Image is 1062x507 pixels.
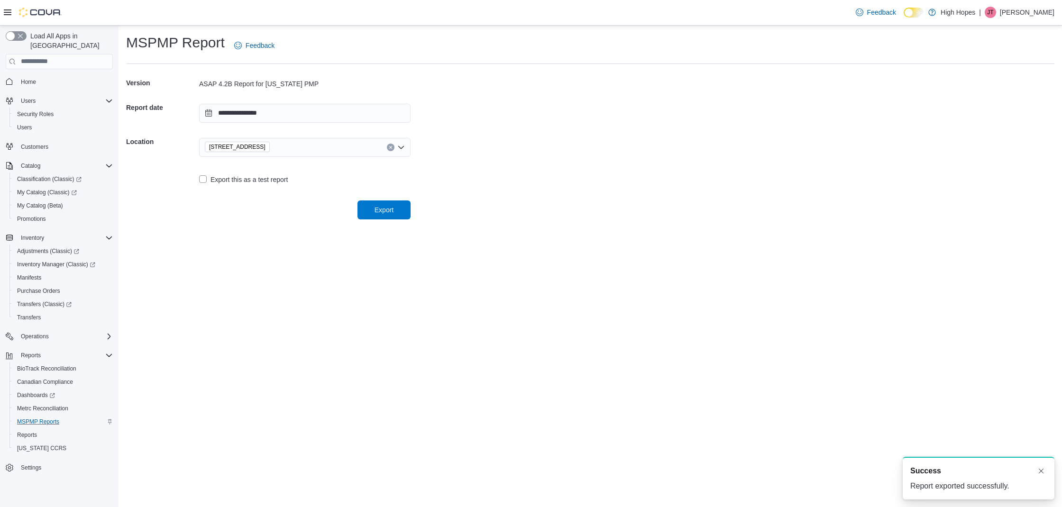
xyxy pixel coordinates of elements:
[357,200,411,219] button: Export
[17,378,73,386] span: Canadian Compliance
[17,300,72,308] span: Transfers (Classic)
[13,443,70,454] a: [US_STATE] CCRS
[2,75,117,89] button: Home
[13,259,113,270] span: Inventory Manager (Classic)
[17,350,45,361] button: Reports
[17,110,54,118] span: Security Roles
[9,121,117,134] button: Users
[13,245,113,257] span: Adjustments (Classic)
[910,480,1047,492] div: Report exported successfully.
[27,31,113,50] span: Load All Apps in [GEOGRAPHIC_DATA]
[13,245,83,257] a: Adjustments (Classic)
[13,285,64,297] a: Purchase Orders
[9,244,117,258] a: Adjustments (Classic)
[17,314,41,321] span: Transfers
[17,247,79,255] span: Adjustments (Classic)
[13,312,45,323] a: Transfers
[17,189,77,196] span: My Catalog (Classic)
[199,79,411,89] div: ASAP 4.2B Report for [US_STATE] PMP
[17,160,113,172] span: Catalog
[19,8,62,17] img: Cova
[126,33,225,52] h1: MSPMP Report
[1035,465,1047,477] button: Dismiss toast
[13,173,113,185] span: Classification (Classic)
[904,8,924,18] input: Dark Mode
[17,391,55,399] span: Dashboards
[21,78,36,86] span: Home
[9,402,117,415] button: Metrc Reconciliation
[13,299,113,310] span: Transfers (Classic)
[941,7,975,18] p: High Hopes
[17,202,63,209] span: My Catalog (Beta)
[2,159,117,172] button: Catalog
[2,94,117,108] button: Users
[9,186,117,199] a: My Catalog (Classic)
[230,36,278,55] a: Feedback
[13,272,45,283] a: Manifests
[387,144,394,151] button: Clear input
[9,172,117,186] a: Classification (Classic)
[21,234,44,242] span: Inventory
[852,3,900,22] a: Feedback
[910,465,1047,477] div: Notification
[2,349,117,362] button: Reports
[13,187,113,198] span: My Catalog (Classic)
[13,429,113,441] span: Reports
[13,363,80,374] a: BioTrack Reconciliation
[17,365,76,372] span: BioTrack Reconciliation
[21,464,41,471] span: Settings
[13,299,75,310] a: Transfers (Classic)
[13,429,41,441] a: Reports
[9,284,117,298] button: Purchase Orders
[17,141,113,153] span: Customers
[274,142,275,153] input: Accessible screen reader label
[1000,7,1054,18] p: [PERSON_NAME]
[17,444,66,452] span: [US_STATE] CCRS
[17,405,68,412] span: Metrc Reconciliation
[126,98,197,117] h5: Report date
[13,272,113,283] span: Manifests
[910,465,941,477] span: Success
[867,8,896,17] span: Feedback
[9,298,117,311] a: Transfers (Classic)
[13,389,113,401] span: Dashboards
[21,143,48,151] span: Customers
[13,403,113,414] span: Metrc Reconciliation
[13,213,50,225] a: Promotions
[13,122,36,133] a: Users
[17,76,40,88] a: Home
[13,285,113,297] span: Purchase Orders
[13,376,113,388] span: Canadian Compliance
[17,261,95,268] span: Inventory Manager (Classic)
[17,331,113,342] span: Operations
[126,73,197,92] h5: Version
[17,124,32,131] span: Users
[397,144,405,151] button: Open list of options
[13,259,99,270] a: Inventory Manager (Classic)
[979,7,981,18] p: |
[13,109,57,120] a: Security Roles
[246,41,275,50] span: Feedback
[2,461,117,474] button: Settings
[2,140,117,154] button: Customers
[17,418,59,426] span: MSPMP Reports
[2,330,117,343] button: Operations
[13,363,113,374] span: BioTrack Reconciliation
[9,375,117,389] button: Canadian Compliance
[9,362,117,375] button: BioTrack Reconciliation
[375,205,394,215] span: Export
[17,175,82,183] span: Classification (Classic)
[9,311,117,324] button: Transfers
[13,213,113,225] span: Promotions
[17,141,52,153] a: Customers
[9,212,117,226] button: Promotions
[987,7,993,18] span: JT
[13,109,113,120] span: Security Roles
[17,232,48,244] button: Inventory
[13,389,59,401] a: Dashboards
[17,232,113,244] span: Inventory
[17,274,41,281] span: Manifests
[17,287,60,295] span: Purchase Orders
[13,443,113,454] span: Washington CCRS
[13,122,113,133] span: Users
